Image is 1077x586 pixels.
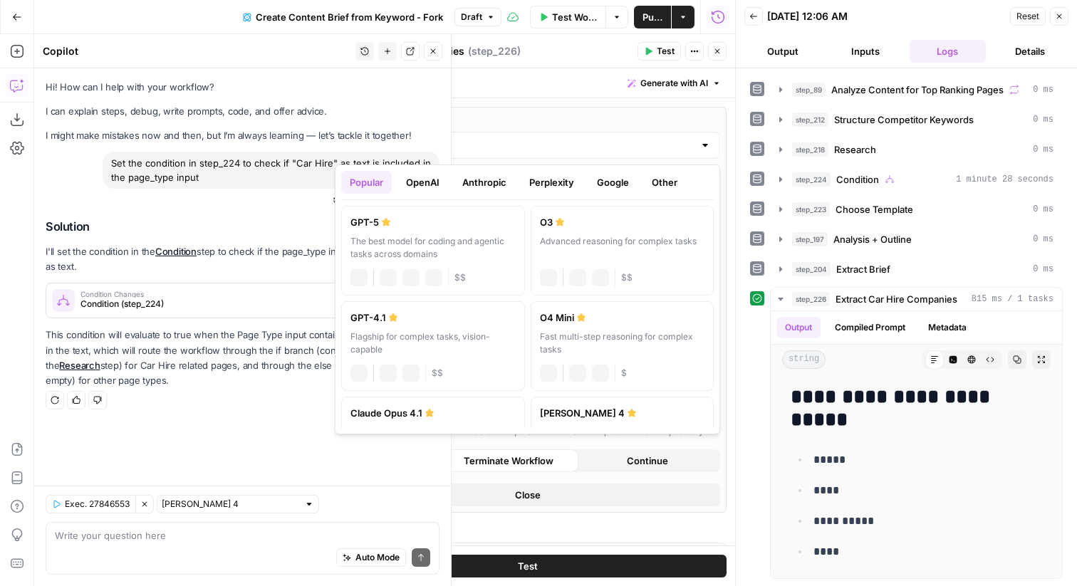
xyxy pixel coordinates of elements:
[540,406,705,420] div: [PERSON_NAME] 4
[1033,143,1053,156] span: 0 ms
[588,171,638,194] button: Google
[335,483,720,506] button: Close
[1033,113,1053,126] span: 0 ms
[833,232,912,246] span: Analysis + Outline
[46,328,439,388] p: This condition will evaluate to true when the Page Type input contains "Car Hire" anywhere in the...
[792,202,830,216] span: step_223
[540,426,705,451] div: Hybrid reasoning: fast answers or deep thinking
[771,108,1062,131] button: 0 ms
[234,6,452,28] button: Create Content Brief from Keyword - Fork
[1033,263,1053,276] span: 0 ms
[162,497,298,511] input: Claude Sonnet 4
[640,77,708,90] span: Generate with AI
[771,258,1062,281] button: 0 ms
[792,292,830,306] span: step_226
[432,367,443,380] span: Cost tier
[350,426,516,451] div: Powerful model for complex and writing tasks
[792,262,831,276] span: step_204
[643,171,686,194] button: Other
[792,142,828,157] span: step_218
[1016,10,1039,23] span: Reset
[771,311,1062,578] div: 815 ms / 1 tasks
[622,74,727,93] button: Generate with AI
[341,171,392,194] button: Popular
[46,104,439,119] p: I can explain steps, debug, write prompts, code, and offer advice.
[771,288,1062,310] button: 815 ms / 1 tasks
[336,548,406,567] button: Auto Mode
[350,330,516,356] div: Flagship for complex tasks, vision-capable
[621,367,627,380] span: Cost tier
[552,10,597,24] span: Test Workflow
[834,142,876,157] span: Research
[461,11,482,23] span: Draft
[350,235,516,261] div: The best model for coding and agentic tasks across domains
[540,310,705,325] div: O4 Mini
[771,168,1062,191] button: 1 minute 28 seconds
[1033,233,1053,246] span: 0 ms
[59,360,100,371] a: Research
[80,291,368,298] span: Condition Changes
[621,271,633,284] span: Cost tier
[627,454,668,468] span: Continue
[350,215,516,229] div: GPT-5
[46,244,439,274] p: I'll set the condition in the step to check if the page_type input contains "Car Hire" as text.
[46,495,135,513] button: Exec. 27846553
[530,6,605,28] button: Test Workflow
[454,171,515,194] button: Anthropic
[80,298,368,310] span: Condition (step_224)
[515,488,541,502] span: Close
[397,171,448,194] button: OpenAI
[355,551,400,564] span: Auto Mode
[1033,83,1053,96] span: 0 ms
[771,138,1062,161] button: 0 ms
[361,138,694,152] input: Select a model
[464,454,553,468] span: Terminate Workflow
[836,262,890,276] span: Extract Brief
[256,10,443,24] span: Create Content Brief from Keyword - Fork
[1010,7,1046,26] button: Reset
[521,171,583,194] button: Perplexity
[836,202,913,216] span: Choose Template
[454,8,501,26] button: Draft
[920,317,975,338] button: Metadata
[350,406,516,420] div: Claude Opus 4.1
[65,498,130,511] span: Exec. 27846553
[350,310,516,325] div: GPT-4.1
[782,350,826,369] span: string
[320,68,735,98] div: Write your prompt
[46,80,439,95] p: Hi! How can I help with your workflow?
[792,113,828,127] span: step_212
[771,228,1062,251] button: 0 ms
[328,192,439,209] button: Restore from Checkpoint
[634,6,671,28] button: Publish
[468,44,521,58] span: ( step_226 )
[792,172,831,187] span: step_224
[155,246,197,257] a: Condition
[836,172,879,187] span: Condition
[792,232,828,246] span: step_197
[836,292,957,306] span: Extract Car Hire Companies
[910,40,987,63] button: Logs
[776,317,821,338] button: Output
[335,113,720,127] label: AI Model
[46,128,439,143] p: I might make mistakes now and then, but I’m always learning — let’s tackle it together!
[43,44,351,58] div: Copilot
[103,152,439,189] div: Set the condition in step_224 to check if "Car Hire" as text is included in the page_type input
[540,215,705,229] div: O3
[956,173,1053,186] span: 1 minute 28 seconds
[972,293,1053,305] span: 815 ms / 1 tasks
[454,271,466,284] span: Cost tier
[771,78,1062,101] button: 0 ms
[518,559,538,573] span: Test
[642,10,662,24] span: Publish
[831,83,1004,97] span: Analyze Content for Top Ranking Pages
[328,524,727,538] label: System Prompt
[992,40,1068,63] button: Details
[826,317,914,338] button: Compiled Prompt
[1033,203,1053,216] span: 0 ms
[540,235,705,261] div: Advanced reasoning for complex tasks
[46,220,439,234] h2: Solution
[638,42,681,61] button: Test
[328,555,727,577] button: Test
[578,449,718,472] button: Continue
